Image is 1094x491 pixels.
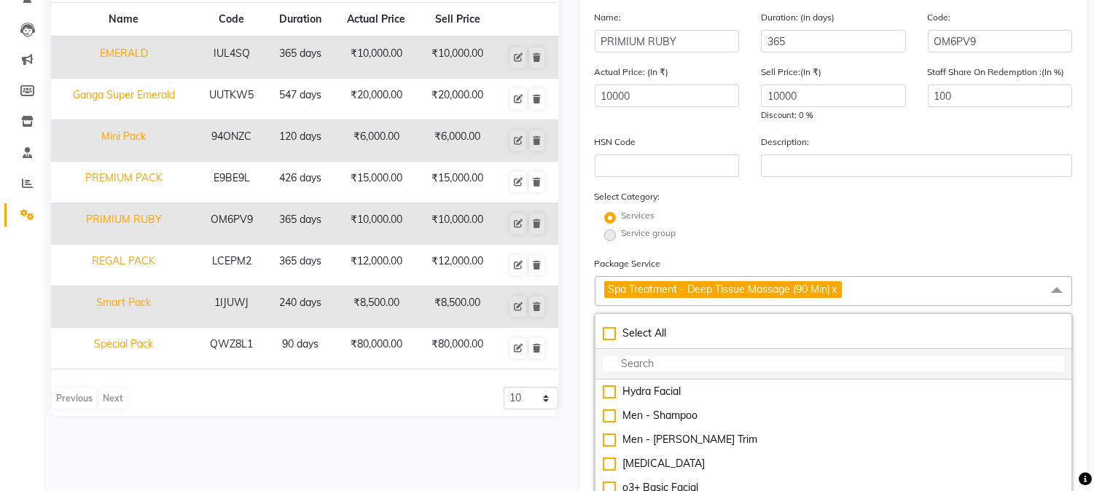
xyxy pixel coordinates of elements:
[267,120,334,162] td: 120 days
[334,3,419,37] th: Actual Price
[418,36,496,79] td: ₹10,000.00
[334,36,419,79] td: ₹10,000.00
[267,245,334,286] td: 365 days
[603,456,1065,471] div: [MEDICAL_DATA]
[761,110,813,120] span: Discount: 0 %
[595,135,636,149] label: HSN Code
[622,227,676,240] label: Service group
[603,326,1065,341] div: Select All
[928,66,1065,79] label: Staff Share On Redemption :(In %)
[761,11,835,24] label: Duration: (in days)
[197,286,267,328] td: 1IJUWJ
[603,432,1065,447] div: Men - [PERSON_NAME] Trim
[51,203,197,245] td: PRIMIUM RUBY
[595,66,669,79] label: Actual Price: (In ₹)
[761,135,809,149] label: Description:
[334,328,419,369] td: ₹80,000.00
[267,79,334,120] td: 547 days
[831,283,837,296] a: x
[267,286,334,328] td: 240 days
[603,384,1065,399] div: Hydra Facial
[197,245,267,286] td: LCEPM2
[51,286,197,328] td: Smart Pack
[267,3,334,37] th: Duration
[334,286,419,328] td: ₹8,500.00
[197,79,267,120] td: UUTKW5
[418,120,496,162] td: ₹6,000.00
[197,3,267,37] th: Code
[51,120,197,162] td: Mini Pack
[51,3,197,37] th: Name
[197,36,267,79] td: IUL4SQ
[418,162,496,203] td: ₹15,000.00
[51,328,197,369] td: Special Pack
[595,11,622,24] label: Name:
[334,79,419,120] td: ₹20,000.00
[334,245,419,286] td: ₹12,000.00
[51,162,197,203] td: PREMIUM PACK
[609,283,831,296] span: Spa Treatment - Deep Tissue Massage (90 Min)
[197,328,267,369] td: QWZ8L1
[603,356,1065,372] input: multiselect-search
[267,36,334,79] td: 365 days
[334,162,419,203] td: ₹15,000.00
[928,11,951,24] label: Code:
[761,66,821,79] label: Sell Price:(In ₹)
[51,79,197,120] td: Ganga Super Emerald
[418,203,496,245] td: ₹10,000.00
[418,286,496,328] td: ₹8,500.00
[595,257,661,270] label: Package Service
[418,79,496,120] td: ₹20,000.00
[197,203,267,245] td: OM6PV9
[418,245,496,286] td: ₹12,000.00
[267,203,334,245] td: 365 days
[334,120,419,162] td: ₹6,000.00
[51,36,197,79] td: EMERALD
[267,328,334,369] td: 90 days
[595,190,660,203] label: Select Category:
[197,120,267,162] td: 94ONZC
[418,328,496,369] td: ₹80,000.00
[51,245,197,286] td: REGAL PACK
[334,203,419,245] td: ₹10,000.00
[603,408,1065,423] div: Men - Shampoo
[267,162,334,203] td: 426 days
[622,209,655,222] label: Services
[418,3,496,37] th: Sell Price
[197,162,267,203] td: E9BE9L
